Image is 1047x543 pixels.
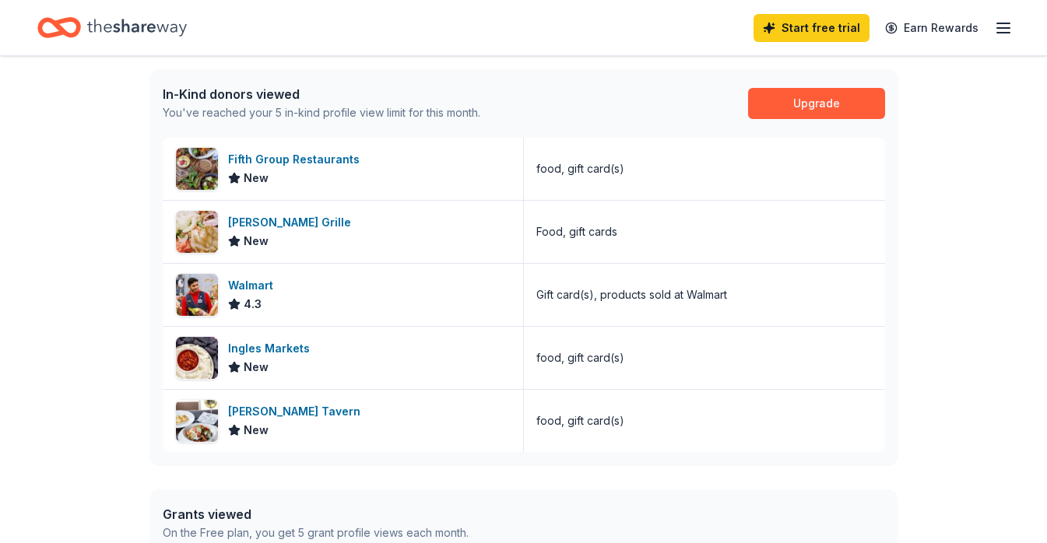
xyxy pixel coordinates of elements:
a: Earn Rewards [876,14,988,42]
img: Image for Walmart [176,274,218,316]
div: In-Kind donors viewed [163,85,480,103]
img: Image for Ingles Markets [176,337,218,379]
div: food, gift card(s) [536,412,624,430]
div: Ingles Markets [228,339,316,358]
div: food, gift card(s) [536,159,624,178]
span: New [244,232,269,250]
img: Image for Marlow's Tavern [176,400,218,442]
img: Image for Fifth Group Restaurants [176,148,218,190]
img: Image for Hudson Grille [176,211,218,253]
span: 4.3 [244,295,262,314]
a: Home [37,9,187,46]
div: [PERSON_NAME] Grille [228,213,357,232]
div: On the Free plan, you get 5 grant profile views each month. [163,524,469,542]
div: Food, gift cards [536,222,617,241]
span: New [244,169,269,187]
a: Upgrade [748,88,885,119]
span: New [244,358,269,377]
div: Fifth Group Restaurants [228,150,366,169]
div: Gift card(s), products sold at Walmart [536,286,727,304]
div: Grants viewed [163,505,469,524]
div: You've reached your 5 in-kind profile view limit for this month. [163,103,480,122]
span: New [244,421,269,440]
div: Walmart [228,276,279,295]
div: food, gift card(s) [536,349,624,367]
div: [PERSON_NAME] Tavern [228,402,367,421]
a: Start free trial [754,14,870,42]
